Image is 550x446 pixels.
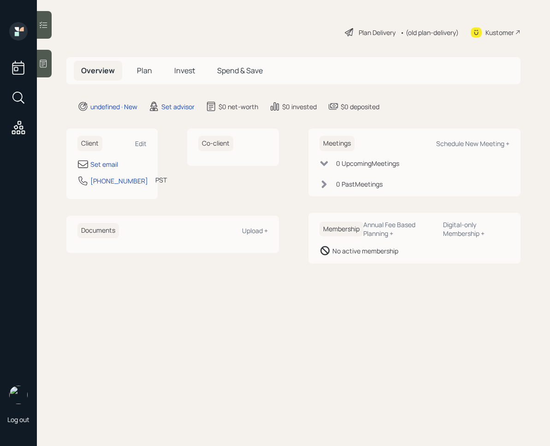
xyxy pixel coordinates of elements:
[336,158,399,168] div: 0 Upcoming Meeting s
[90,176,148,186] div: [PHONE_NUMBER]
[7,415,30,424] div: Log out
[282,102,317,111] div: $0 invested
[341,102,379,111] div: $0 deposited
[443,220,509,238] div: Digital-only Membership +
[137,65,152,76] span: Plan
[198,136,233,151] h6: Co-client
[400,28,459,37] div: • (old plan-delivery)
[77,136,102,151] h6: Client
[332,246,398,256] div: No active membership
[219,102,258,111] div: $0 net-worth
[81,65,115,76] span: Overview
[319,222,363,237] h6: Membership
[9,386,28,404] img: retirable_logo.png
[336,179,383,189] div: 0 Past Meeting s
[319,136,355,151] h6: Meetings
[436,139,509,148] div: Schedule New Meeting +
[135,139,147,148] div: Edit
[90,102,137,111] div: undefined · New
[242,226,268,235] div: Upload +
[174,65,195,76] span: Invest
[359,28,396,37] div: Plan Delivery
[485,28,514,37] div: Kustomer
[77,223,119,238] h6: Documents
[90,159,118,169] div: Set email
[155,175,167,185] div: PST
[363,220,436,238] div: Annual Fee Based Planning +
[217,65,263,76] span: Spend & Save
[161,102,195,111] div: Set advisor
